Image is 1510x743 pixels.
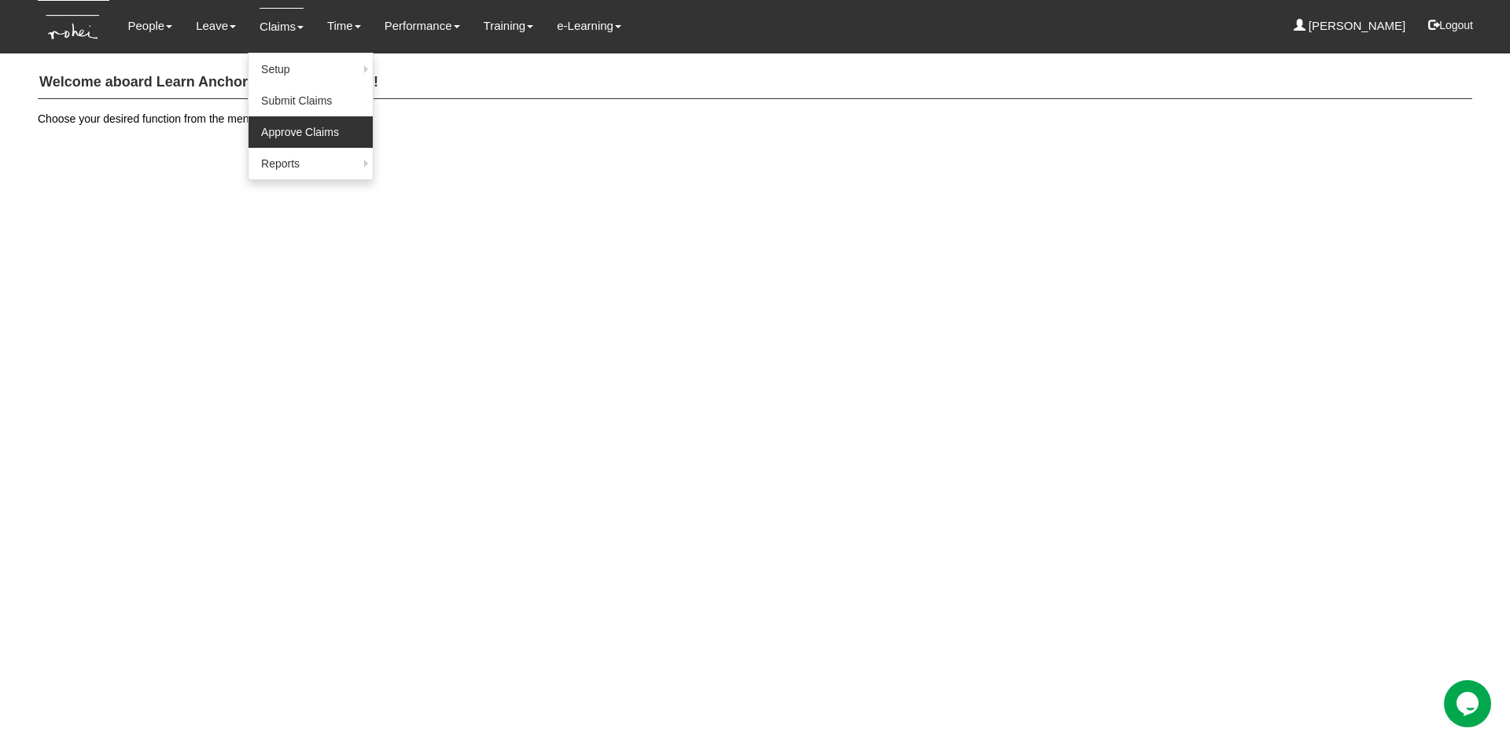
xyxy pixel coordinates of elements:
a: [PERSON_NAME] [1294,8,1406,44]
a: Time [327,8,361,44]
a: People [127,8,172,44]
a: Approve Claims [249,116,373,148]
iframe: chat widget [1444,680,1494,727]
a: Setup [249,53,373,85]
a: e-Learning [557,8,621,44]
a: Reports [249,148,373,179]
a: Performance [385,8,460,44]
p: Choose your desired function from the menu above. [38,111,1472,127]
a: Claims [260,8,304,45]
a: Training [484,8,534,44]
a: Submit Claims [249,85,373,116]
h4: Welcome aboard Learn Anchor, [PERSON_NAME]! [38,67,1472,99]
img: KTs7HI1dOZG7tu7pUkOpGGQAiEQAiEQAj0IhBB1wtXDg6BEAiBEAiBEAiB4RGIoBtemSRFIRACIRACIRACIdCLQARdL1w5OAR... [38,1,109,53]
button: Logout [1417,6,1484,44]
a: Leave [196,8,236,44]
